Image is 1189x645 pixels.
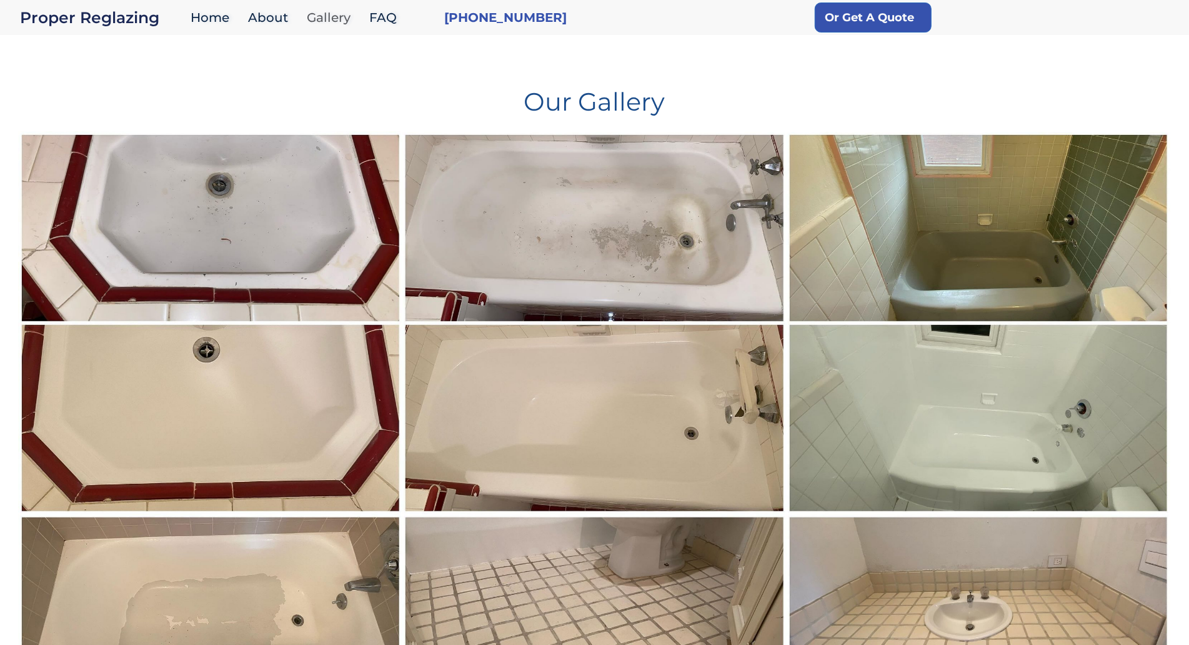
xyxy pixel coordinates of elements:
img: #gallery... [18,131,403,515]
img: #gallery... [402,131,787,515]
a: ... [787,132,1170,514]
a: home [20,9,184,26]
a: #gallery... [402,132,786,514]
a: Or Get A Quote [815,2,932,32]
img: ... [786,131,1171,515]
a: FAQ [363,4,409,31]
a: #gallery... [19,132,402,514]
a: Gallery [301,4,363,31]
div: Proper Reglazing [20,9,184,26]
a: [PHONE_NUMBER] [444,9,567,26]
a: Home [184,4,242,31]
a: About [242,4,301,31]
h1: Our Gallery [19,79,1170,114]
